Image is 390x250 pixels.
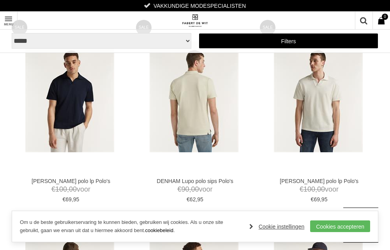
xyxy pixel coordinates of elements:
img: DENHAM Tony polo lp Polo's [274,41,363,152]
span: 95 [73,196,79,202]
img: Fabert de Wit [181,14,208,27]
span: , [72,196,73,202]
span: voor [265,185,374,194]
span: 62 [190,196,196,202]
span: 100 [55,185,67,193]
a: Cookies accepteren [310,220,370,232]
span: € [51,185,55,193]
a: Terug naar boven [343,208,378,243]
a: cookiebeleid [145,227,173,233]
span: 95 [197,196,203,202]
span: , [189,185,191,193]
span: , [196,196,197,202]
span: € [187,196,190,202]
img: DENHAM Lupo polo sips Polo's [150,41,238,152]
span: € [177,185,181,193]
span: 0 [382,14,388,20]
a: Cookie instellingen [249,221,305,232]
p: Om u de beste gebruikerservaring te kunnen bieden, gebruiken wij cookies. Als u onze site gebruik... [20,218,242,235]
a: [PERSON_NAME] polo lp Polo's [265,178,374,185]
span: 69 [314,196,320,202]
a: DENHAM Lupo polo sips Polo's [141,178,250,185]
span: € [63,196,66,202]
span: € [300,185,304,193]
span: , [320,196,321,202]
a: [PERSON_NAME] polo lp Polo's [16,178,125,185]
span: voor [16,185,125,194]
span: 00 [191,185,199,193]
img: DENHAM Tony polo lp Polo's [25,41,114,152]
span: 90 [181,185,189,193]
span: 00 [69,185,77,193]
span: 69 [65,196,72,202]
span: 00 [317,185,325,193]
span: € [311,196,314,202]
span: 95 [321,196,328,202]
span: , [315,185,317,193]
span: voor [141,185,250,194]
span: 100 [304,185,315,193]
span: , [67,185,69,193]
a: Fabert de Wit [103,12,286,29]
